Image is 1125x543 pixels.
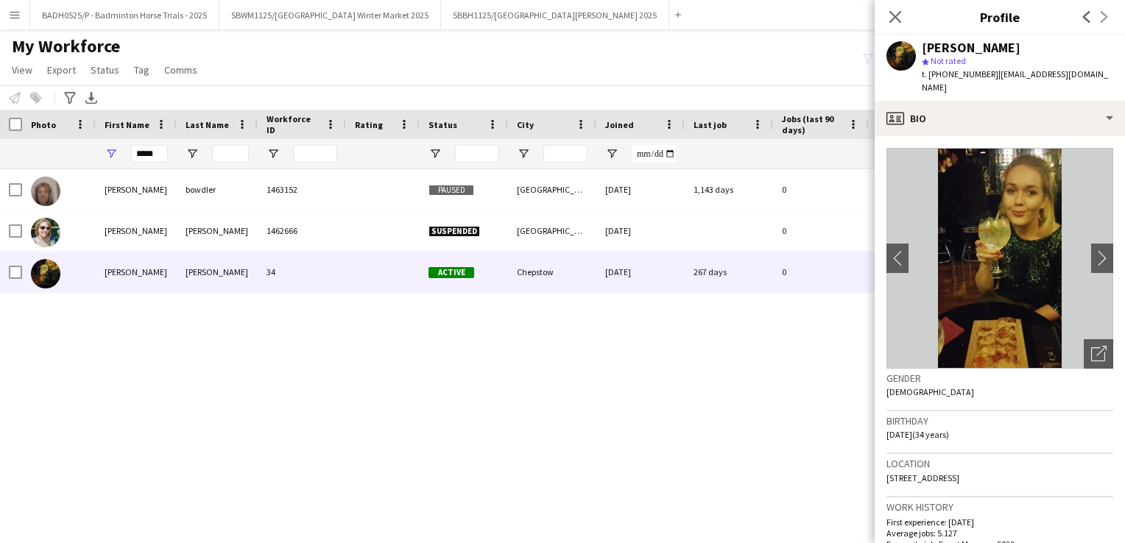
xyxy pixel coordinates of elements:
[429,119,457,130] span: Status
[355,119,383,130] span: Rating
[773,210,869,251] div: 0
[508,252,596,292] div: Chepstow
[886,457,1113,470] h3: Location
[922,68,998,79] span: t. [PHONE_NUMBER]
[258,252,346,292] div: 34
[164,63,197,77] span: Comms
[886,372,1113,385] h3: Gender
[91,63,119,77] span: Status
[773,169,869,210] div: 0
[186,119,229,130] span: Last Name
[158,60,203,79] a: Comms
[632,145,676,163] input: Joined Filter Input
[1084,339,1113,369] div: Open photos pop-in
[177,210,258,251] div: [PERSON_NAME]
[886,528,1113,539] p: Average jobs: 5.127
[773,252,869,292] div: 0
[6,60,38,79] a: View
[694,119,727,130] span: Last job
[886,472,959,483] span: [STREET_ADDRESS]
[886,414,1113,427] h3: Birthday
[31,218,60,247] img: Paula Gonzalez
[12,35,120,57] span: My Workforce
[685,169,773,210] div: 1,143 days
[875,101,1125,136] div: Bio
[134,63,149,77] span: Tag
[605,119,634,130] span: Joined
[41,60,82,79] a: Export
[105,147,118,160] button: Open Filter Menu
[267,113,320,135] span: Workforce ID
[128,60,155,79] a: Tag
[30,1,219,29] button: BADH0525/P - Badminton Horse Trials - 2025
[605,147,618,160] button: Open Filter Menu
[429,147,442,160] button: Open Filter Menu
[212,145,249,163] input: Last Name Filter Input
[429,226,480,237] span: Suspended
[293,145,337,163] input: Workforce ID Filter Input
[31,177,60,206] img: paula bowdler
[85,60,125,79] a: Status
[12,63,32,77] span: View
[782,113,842,135] span: Jobs (last 90 days)
[31,119,56,130] span: Photo
[922,68,1108,93] span: | [EMAIL_ADDRESS][DOMAIN_NAME]
[886,429,949,440] span: [DATE] (34 years)
[508,210,596,251] div: [GEOGRAPHIC_DATA]
[31,259,60,288] img: Paula Larkham
[186,147,199,160] button: Open Filter Menu
[922,41,1020,54] div: [PERSON_NAME]
[517,147,530,160] button: Open Filter Menu
[685,252,773,292] div: 267 days
[596,252,685,292] div: [DATE]
[61,89,79,107] app-action-btn: Advanced filters
[96,252,177,292] div: [PERSON_NAME]
[96,169,177,210] div: [PERSON_NAME]
[886,500,1113,514] h3: Work history
[82,89,100,107] app-action-btn: Export XLSX
[517,119,534,130] span: City
[258,210,346,251] div: 1462666
[96,210,177,251] div: [PERSON_NAME]
[508,169,596,210] div: [GEOGRAPHIC_DATA] staffordshire
[931,55,966,66] span: Not rated
[543,145,588,163] input: City Filter Input
[258,169,346,210] div: 1463152
[875,7,1125,26] h3: Profile
[219,1,441,29] button: SBWM1125/[GEOGRAPHIC_DATA] Winter Market 2025
[455,145,499,163] input: Status Filter Input
[177,252,258,292] div: [PERSON_NAME]
[177,169,258,210] div: bowdler
[886,148,1113,369] img: Crew avatar or photo
[886,517,1113,528] p: First experience: [DATE]
[441,1,669,29] button: SBBH1125/[GEOGRAPHIC_DATA][PERSON_NAME] 2025
[596,169,685,210] div: [DATE]
[429,185,474,196] span: Paused
[886,386,974,397] span: [DEMOGRAPHIC_DATA]
[267,147,280,160] button: Open Filter Menu
[105,119,149,130] span: First Name
[596,210,685,251] div: [DATE]
[131,145,168,163] input: First Name Filter Input
[429,267,474,278] span: Active
[47,63,76,77] span: Export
